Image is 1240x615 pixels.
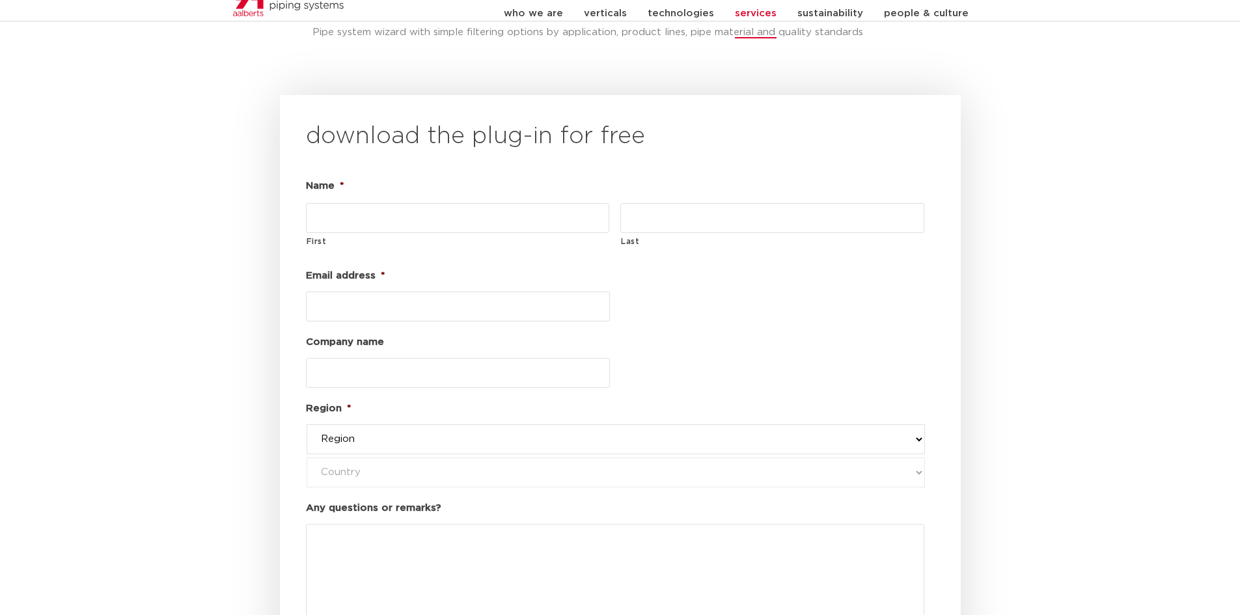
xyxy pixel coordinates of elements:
[306,502,441,515] label: Any questions or remarks?
[306,402,351,415] label: Region
[306,121,935,152] h2: download the plug-in for free
[306,269,385,282] label: Email address
[312,27,863,37] span: Pipe system wizard with simple filtering options by application, product lines, pipe material and...
[621,234,924,249] label: Last
[306,180,344,193] label: Name
[307,234,610,249] label: First
[306,336,384,349] label: Company name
